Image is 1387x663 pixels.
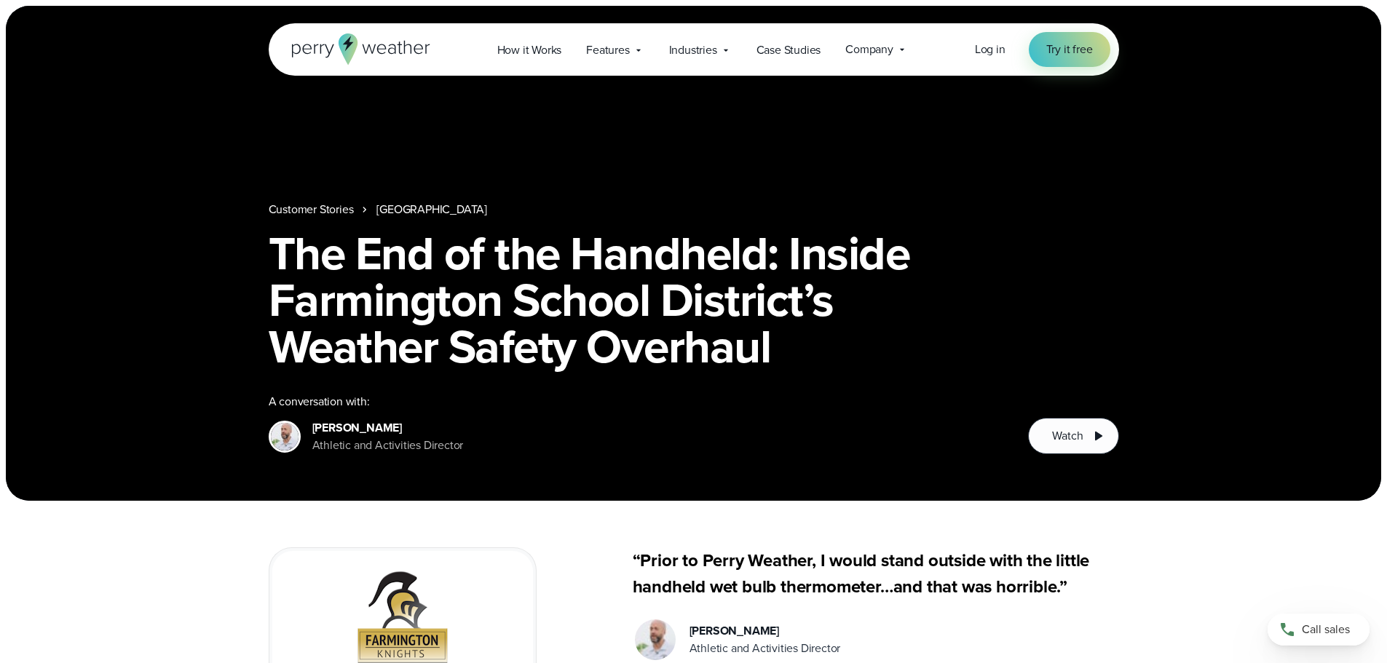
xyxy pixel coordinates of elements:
span: Industries [669,41,717,59]
div: [PERSON_NAME] [312,419,464,437]
span: Watch [1052,427,1083,445]
a: Try it free [1029,32,1110,67]
span: Features [586,41,629,59]
div: [PERSON_NAME] [689,622,841,640]
span: Case Studies [756,41,821,59]
a: [GEOGRAPHIC_DATA] [376,201,487,218]
img: Chad Mills, Farmington ISD [635,619,676,660]
div: Athletic and Activities Director [689,640,841,657]
a: Customer Stories [269,201,354,218]
strong: “Prior to Perry Weather, I would stand outside with the little handheld wet bulb thermometer…and ... [633,547,1090,600]
nav: Breadcrumb [269,201,1119,218]
span: Call sales [1302,621,1350,638]
a: Log in [975,41,1005,58]
a: How it Works [485,35,574,65]
div: A conversation with: [269,393,1005,410]
span: How it Works [497,41,562,59]
span: Try it free [1046,41,1093,58]
button: Watch [1028,418,1118,454]
img: Chad Mills, Farmington ISD [271,423,299,450]
a: Case Studies [744,35,834,65]
div: Athletic and Activities Director [312,437,464,454]
h1: The End of the Handheld: Inside Farmington School District’s Weather Safety Overhaul [269,230,1119,370]
span: Company [845,41,893,58]
a: Call sales [1268,614,1370,646]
